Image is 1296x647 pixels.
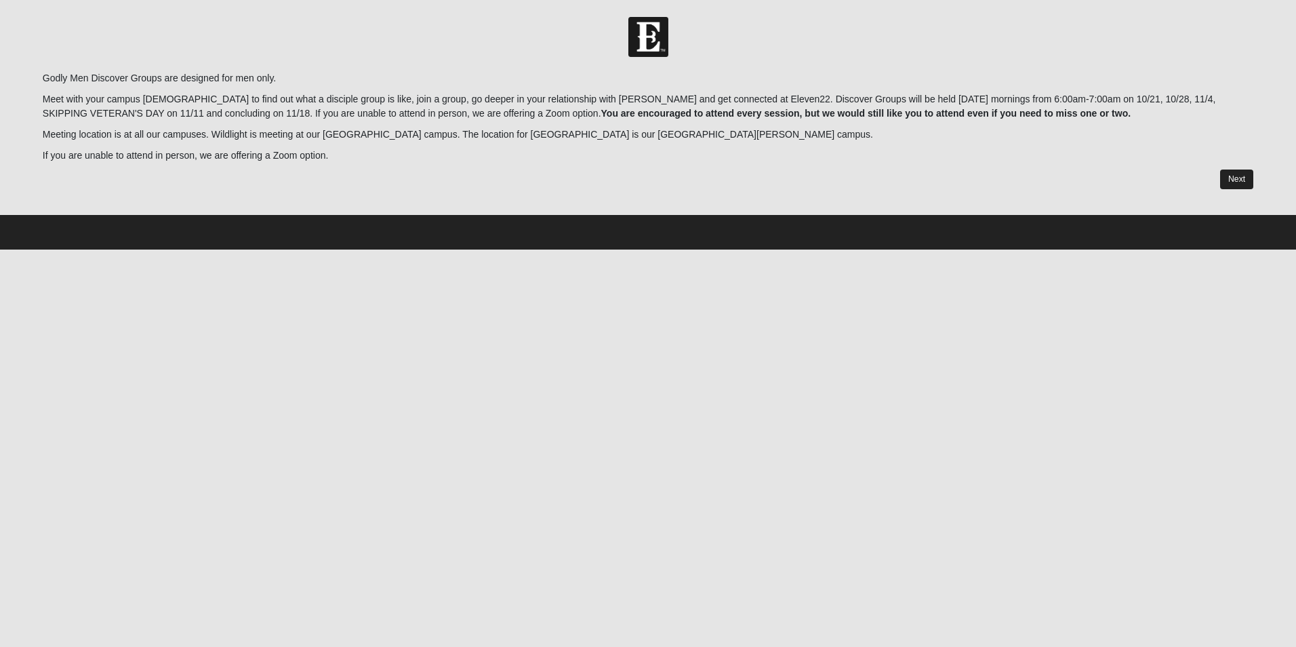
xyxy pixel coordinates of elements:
b: You are encouraged to attend every session, but we would still like you to attend even if you nee... [601,108,1131,119]
p: Meeting location is at all our campuses. Wildlight is meeting at our [GEOGRAPHIC_DATA] campus. Th... [43,128,1253,142]
p: If you are unable to attend in person, we are offering a Zoom option. [43,149,1253,163]
p: Meet with your campus [DEMOGRAPHIC_DATA] to find out what a disciple group is like, join a group,... [43,92,1253,121]
p: Godly Men Discover Groups are designed for men only. [43,71,1253,85]
a: Next [1220,170,1253,189]
img: Church of Eleven22 Logo [628,17,668,57]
